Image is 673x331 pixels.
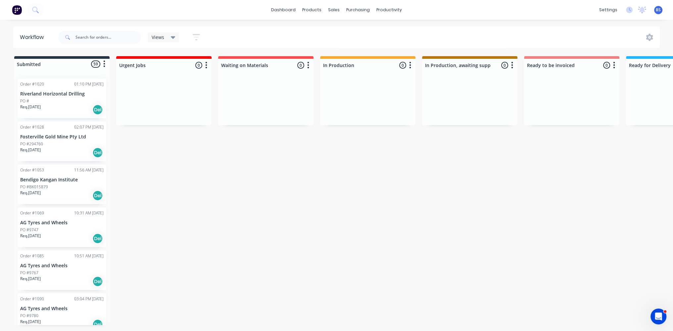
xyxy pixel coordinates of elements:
[20,306,104,312] p: AG Tyres and Wheels
[18,207,106,247] div: Order #106910:31 AM [DATE]AG Tyres and WheelsPO #9747Req.[DATE]Del
[20,33,47,41] div: Workflow
[92,233,103,244] div: Del
[20,210,44,216] div: Order #1069
[20,177,104,183] p: Bendigo Kangan Institute
[12,5,22,15] img: Factory
[74,253,104,259] div: 10:51 AM [DATE]
[20,313,38,319] p: PO #9780
[92,147,103,158] div: Del
[596,5,621,15] div: settings
[20,167,44,173] div: Order #1053
[18,79,106,118] div: Order #102001:10 PM [DATE]Riverland Horizontal DrillingPO #Req.[DATE]Del
[74,81,104,87] div: 01:10 PM [DATE]
[20,104,41,110] p: Req. [DATE]
[299,5,325,15] div: products
[325,5,343,15] div: sales
[20,141,43,147] p: PO #294760
[74,124,104,130] div: 02:07 PM [DATE]
[343,5,373,15] div: purchasing
[92,319,103,330] div: Del
[20,91,104,97] p: Riverland Horizontal Drilling
[20,270,38,276] p: PO #9767
[20,296,44,302] div: Order #1090
[92,276,103,287] div: Del
[20,233,41,239] p: Req. [DATE]
[92,190,103,201] div: Del
[20,276,41,282] p: Req. [DATE]
[18,165,106,204] div: Order #105311:56 AM [DATE]Bendigo Kangan InstitutePO #BK015879Req.[DATE]Del
[152,34,164,41] span: Views
[20,253,44,259] div: Order #1085
[74,296,104,302] div: 03:04 PM [DATE]
[20,190,41,196] p: Req. [DATE]
[650,309,666,324] iframe: Intercom live chat
[268,5,299,15] a: dashboard
[20,98,29,104] p: PO #
[20,124,44,130] div: Order #1028
[373,5,405,15] div: productivity
[20,147,41,153] p: Req. [DATE]
[20,227,38,233] p: PO #9747
[20,220,104,226] p: AG Tyres and Wheels
[18,122,106,161] div: Order #102802:07 PM [DATE]Fosterville Gold Mine Pty LtdPO #294760Req.[DATE]Del
[18,250,106,290] div: Order #108510:51 AM [DATE]AG Tyres and WheelsPO #9767Req.[DATE]Del
[75,31,141,44] input: Search for orders...
[20,81,44,87] div: Order #1020
[20,134,104,140] p: Fosterville Gold Mine Pty Ltd
[20,184,48,190] p: PO #BK015879
[74,210,104,216] div: 10:31 AM [DATE]
[74,167,104,173] div: 11:56 AM [DATE]
[92,104,103,115] div: Del
[20,319,41,325] p: Req. [DATE]
[20,263,104,269] p: AG Tyres and Wheels
[656,7,661,13] span: BS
